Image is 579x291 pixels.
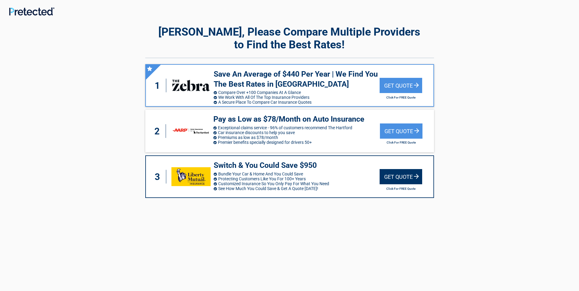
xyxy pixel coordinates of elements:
div: Get Quote [380,78,422,93]
li: Bundle Your Car & Home And You Could Save [214,171,380,176]
div: Get Quote [380,123,422,139]
li: Protecting Customers Like You For 100+ Years [214,176,380,181]
li: See How Much You Could Save & Get A Quote [DATE]! [214,186,380,191]
img: thehartford's logo [171,122,210,140]
li: Compare Over +100 Companies At A Glance [214,90,380,95]
li: A Secure Place To Compare Car Insurance Quotes [214,100,380,105]
li: We Work With All Of The Top Insurance Providers [214,95,380,100]
h2: Click For FREE Quote [380,96,422,99]
div: 2 [151,124,166,138]
h3: Save An Average of $440 Per Year | We Find You The Best Rates in [GEOGRAPHIC_DATA] [214,69,380,89]
li: Exceptional claims service - 96% of customers recommend The Hartford [213,125,380,130]
h3: Pay as Low as $78/Month on Auto Insurance [213,114,380,124]
img: Main Logo [9,7,54,16]
div: 1 [152,79,167,92]
div: Get Quote [380,169,422,184]
h2: Click For FREE Quote [380,187,422,190]
h2: [PERSON_NAME], Please Compare Multiple Providers to Find the Best Rates! [145,26,434,51]
li: Customized Insurance So You Only Pay For What You Need [214,181,380,186]
li: Car insurance discounts to help you save [213,130,380,135]
li: Premiums as low as $78/month [213,135,380,140]
li: Premier benefits specially designed for drivers 50+ [213,140,380,145]
img: libertymutual's logo [171,167,210,186]
img: thezebra's logo [171,76,210,95]
h3: Switch & You Could Save $950 [214,161,380,171]
div: 3 [152,170,167,184]
h2: Click For FREE Quote [380,141,422,144]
